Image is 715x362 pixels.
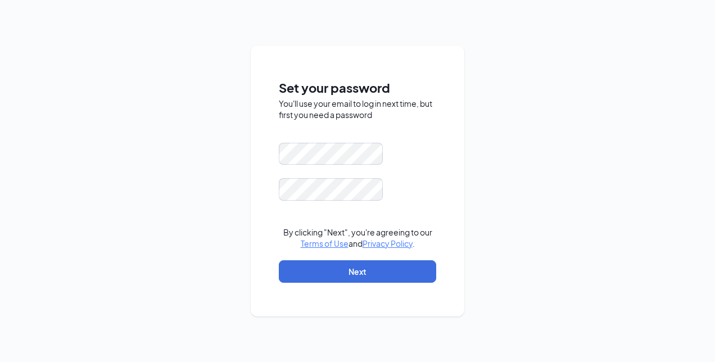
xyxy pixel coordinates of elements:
div: By clicking "Next", you're agreeing to our and . [279,227,436,249]
span: Set your password [279,78,436,98]
button: Next [279,260,436,283]
a: Terms of Use [301,238,349,248]
div: You'll use your email to log in next time, but first you need a password [279,98,436,120]
a: Privacy Policy [363,238,413,248]
keeper-lock: Open Keeper Popup [360,147,374,161]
